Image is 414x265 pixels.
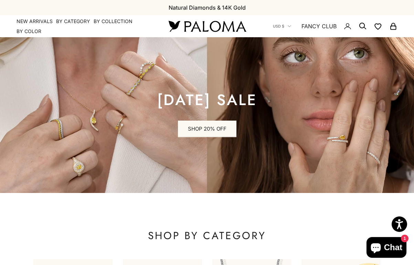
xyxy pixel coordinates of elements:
[273,23,291,29] button: USD $
[273,23,284,29] span: USD $
[301,22,337,31] a: FANCY CLUB
[17,28,41,35] summary: By Color
[56,18,90,25] summary: By Category
[94,18,132,25] summary: By Collection
[178,121,236,137] a: SHOP 20% OFF
[157,93,257,107] p: [DATE] sale
[17,18,152,35] nav: Primary navigation
[33,229,381,243] p: SHOP BY CATEGORY
[364,237,408,259] inbox-online-store-chat: Shopify online store chat
[169,3,246,12] p: Natural Diamonds & 14K Gold
[17,18,53,25] a: NEW ARRIVALS
[273,15,397,37] nav: Secondary navigation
